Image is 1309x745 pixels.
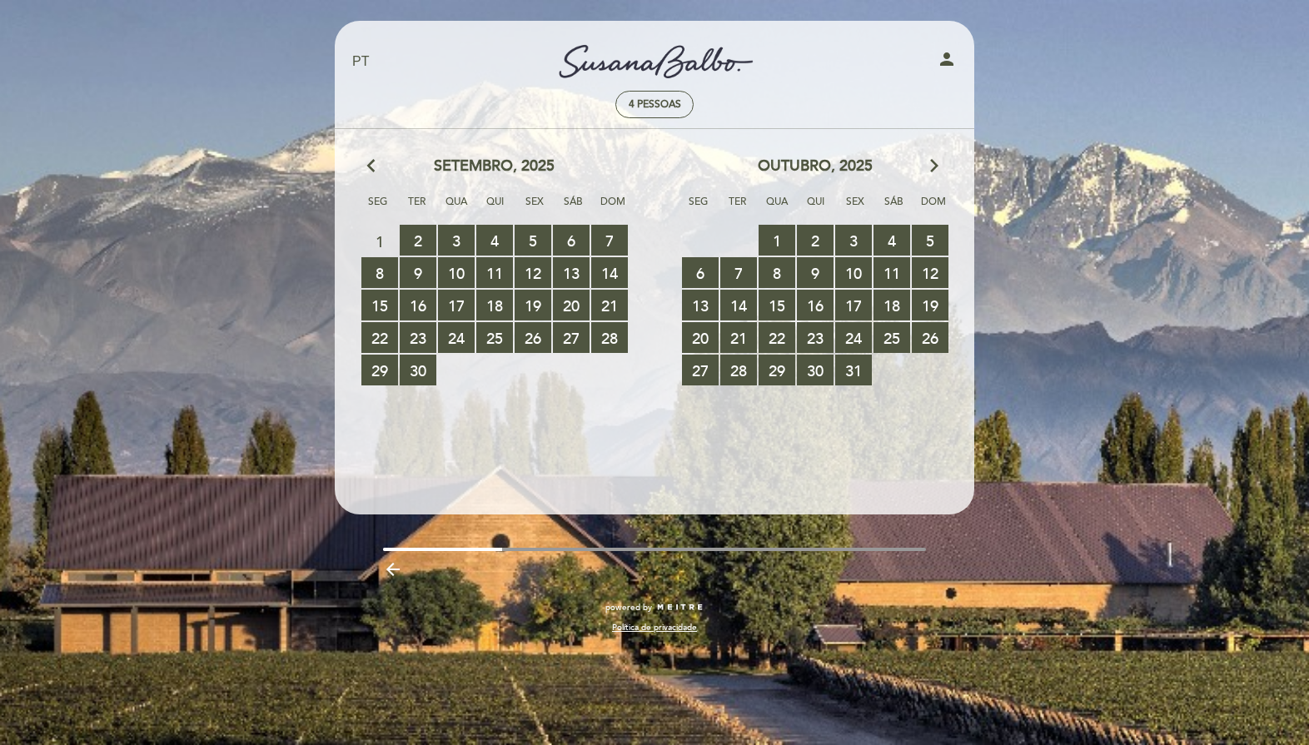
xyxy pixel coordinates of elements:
span: 21 [720,322,757,353]
span: 22 [361,322,398,353]
span: 29 [759,355,795,385]
span: Sáb [878,193,911,224]
span: 28 [720,355,757,385]
span: Seg [682,193,715,224]
span: 13 [682,290,719,320]
span: 2 [797,225,834,256]
span: 26 [912,322,948,353]
span: 4 [476,225,513,256]
span: 18 [873,290,910,320]
span: 13 [553,257,590,288]
span: 24 [835,322,872,353]
span: Sáb [557,193,590,224]
span: 5 [912,225,948,256]
span: 5 [515,225,551,256]
span: 2 [400,225,436,256]
i: arrow_forward_ios [927,156,942,177]
span: 27 [682,355,719,385]
span: 17 [835,290,872,320]
span: Ter [721,193,754,224]
span: setembro, 2025 [434,156,555,177]
span: 27 [553,322,590,353]
i: arrow_back_ios [367,156,382,177]
span: 18 [476,290,513,320]
span: 19 [515,290,551,320]
span: Seg [361,193,395,224]
span: 3 [438,225,475,256]
span: 20 [682,322,719,353]
span: 14 [720,290,757,320]
span: 31 [835,355,872,385]
span: 1 [759,225,795,256]
span: 10 [835,257,872,288]
span: 14 [591,257,628,288]
span: 24 [438,322,475,353]
span: 29 [361,355,398,385]
span: 19 [912,290,948,320]
span: powered by [605,602,652,613]
span: 16 [797,290,834,320]
a: powered by [605,602,704,613]
span: Sex [518,193,551,224]
span: 10 [438,257,475,288]
span: 8 [759,257,795,288]
span: Qua [440,193,473,224]
span: 25 [476,322,513,353]
span: 9 [797,257,834,288]
span: Sex [839,193,872,224]
i: person [937,49,957,69]
span: 21 [591,290,628,320]
span: 8 [361,257,398,288]
span: 12 [912,257,948,288]
span: Qui [799,193,833,224]
span: 7 [720,257,757,288]
span: 9 [400,257,436,288]
span: 4 pessoas [629,98,681,111]
span: 17 [438,290,475,320]
span: outubro, 2025 [758,156,873,177]
a: Turismo [PERSON_NAME] Wines [550,39,759,85]
span: 25 [873,322,910,353]
span: 3 [835,225,872,256]
span: 11 [873,257,910,288]
i: arrow_backward [383,559,403,579]
span: Ter [401,193,434,224]
span: 1 [361,226,398,256]
a: Política de privacidade [612,622,697,633]
span: 23 [400,322,436,353]
img: MEITRE [656,603,704,612]
button: person [937,49,957,75]
span: Qua [760,193,794,224]
span: 28 [591,322,628,353]
span: Dom [596,193,630,224]
span: 4 [873,225,910,256]
span: 20 [553,290,590,320]
span: 22 [759,322,795,353]
span: 16 [400,290,436,320]
span: 26 [515,322,551,353]
span: 15 [759,290,795,320]
span: 15 [361,290,398,320]
span: 23 [797,322,834,353]
span: 6 [553,225,590,256]
span: 6 [682,257,719,288]
span: 12 [515,257,551,288]
span: Dom [917,193,950,224]
span: 7 [591,225,628,256]
span: 30 [797,355,834,385]
span: Qui [479,193,512,224]
span: 30 [400,355,436,385]
span: 11 [476,257,513,288]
